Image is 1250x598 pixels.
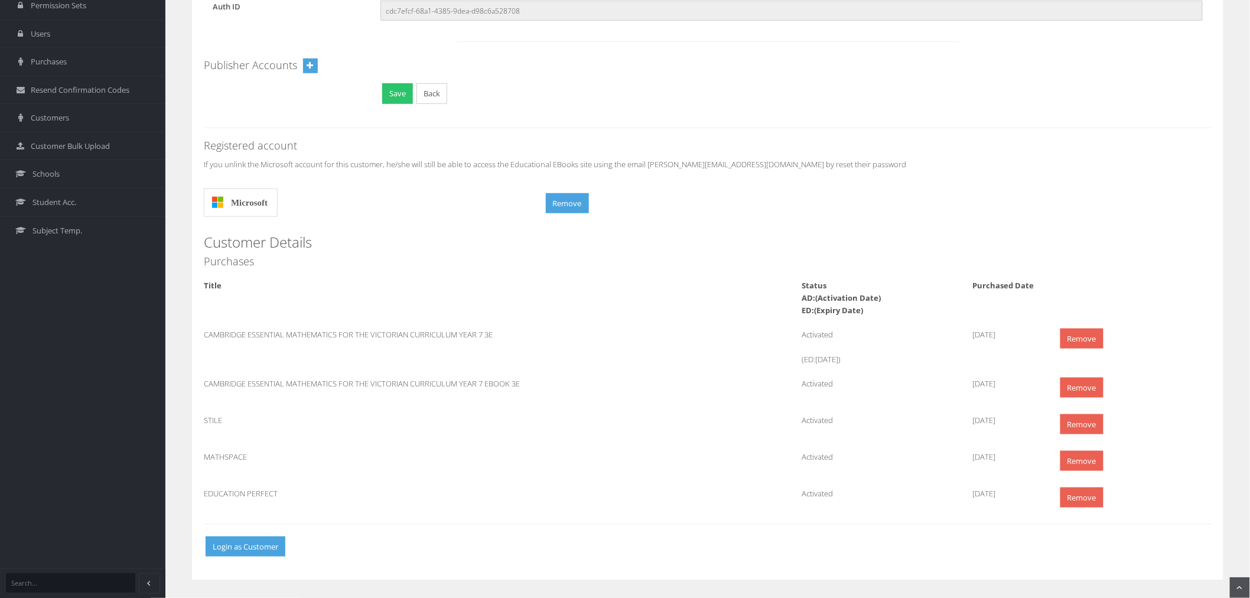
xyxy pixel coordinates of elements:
[204,140,1212,152] h4: Registered account
[195,329,622,341] div: CAMBRIDGE ESSENTIAL MATHEMATICS FOR THE VICTORIAN CURRICULUM YEAR 7 3E
[195,279,622,292] div: Title
[382,83,413,104] button: Save
[964,414,1050,427] div: [DATE]
[195,378,622,390] div: CAMBRIDGE ESSENTIAL MATHEMATICS FOR THE VICTORIAN CURRICULUM YEAR 7 EBOOK 3E
[416,83,447,104] a: Back
[964,329,1050,341] div: [DATE]
[1060,487,1103,508] a: Remove
[195,451,622,463] div: MATHSPACE
[204,158,1212,171] p: If you unlink the Microsoft account for this customer, he/she will still be able to access the Ed...
[793,279,964,317] div: Status AD:(Activation Date) ED:(Expiry Date)
[31,84,129,96] span: Resend Confirmation Codes
[1060,451,1103,472] a: Remove
[1060,378,1103,398] a: Remove
[32,225,82,236] span: Subject Temp.
[195,414,622,427] div: STILE
[206,537,285,557] button: Login as Customer
[546,193,589,214] button: Remove
[195,487,622,500] div: EDUCATION PERFECT
[31,56,67,67] span: Purchases
[964,451,1050,463] div: [DATE]
[31,28,50,40] span: Users
[31,112,69,123] span: Customers
[793,378,964,402] div: Activated
[6,573,135,593] input: Search...
[32,197,76,208] span: Student Acc.
[204,235,1212,250] h3: Customer Details
[964,279,1050,292] div: Purchased Date
[204,256,1212,268] h4: Purchases
[204,60,297,71] h4: Publisher Accounts
[964,378,1050,390] div: [DATE]
[31,141,110,152] span: Customer Bulk Upload
[231,188,268,217] span: Microsoft
[32,168,60,180] span: Schools
[964,487,1050,500] div: [DATE]
[793,451,964,476] div: Activated
[1060,329,1103,349] a: Remove
[1060,414,1103,435] a: Remove
[204,1,372,13] label: Auth ID
[793,487,964,512] div: Activated
[793,329,964,366] div: Activated (ED:[DATE])
[793,414,964,439] div: Activated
